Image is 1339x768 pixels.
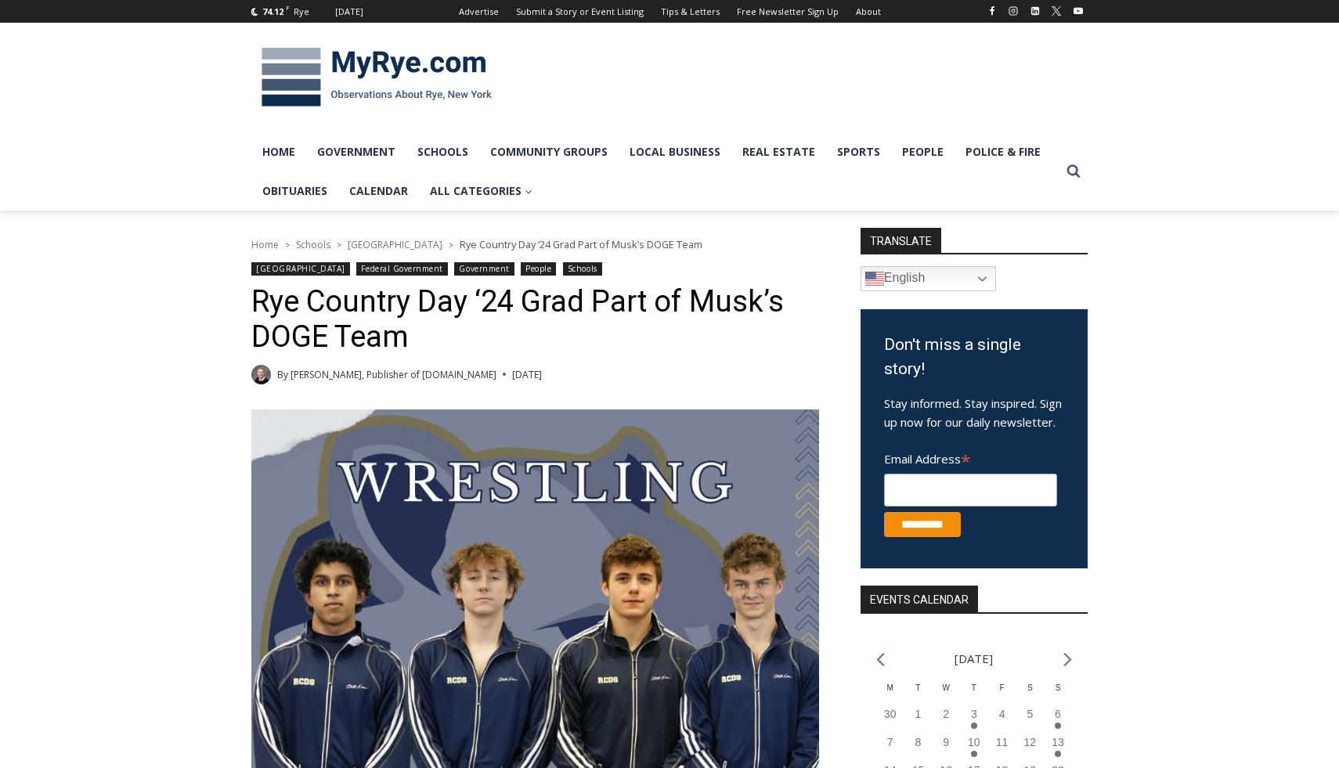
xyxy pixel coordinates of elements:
[915,736,922,748] time: 8
[999,708,1005,720] time: 4
[904,734,933,763] button: 8
[1004,2,1023,20] a: Instagram
[1000,683,1005,692] span: F
[915,708,922,720] time: 1
[876,652,885,667] a: Previous month
[251,238,279,251] a: Home
[1047,2,1066,20] a: X
[943,708,949,720] time: 2
[971,751,977,757] em: Has events
[884,708,897,720] time: 30
[904,706,933,734] button: 1
[1055,751,1061,757] em: Has events
[988,706,1016,734] button: 4
[1052,736,1064,748] time: 13
[277,367,288,382] span: By
[521,262,556,276] a: People
[338,171,419,211] a: Calendar
[291,368,496,381] a: [PERSON_NAME], Publisher of [DOMAIN_NAME]
[286,3,290,12] span: F
[251,132,306,171] a: Home
[731,132,826,171] a: Real Estate
[1044,706,1072,734] button: 6 Has events
[1055,723,1061,729] em: Has events
[1063,652,1072,667] a: Next month
[887,736,893,748] time: 7
[294,5,309,19] div: Rye
[1016,706,1044,734] button: 5
[251,171,338,211] a: Obituaries
[960,682,988,706] div: Thursday
[1016,734,1044,763] button: 12
[865,269,884,288] img: en
[430,182,532,200] span: All Categories
[454,262,514,276] a: Government
[915,683,920,692] span: T
[884,333,1064,382] h3: Don't miss a single story!
[943,736,949,748] time: 9
[876,734,904,763] button: 7
[884,394,1064,431] p: Stay informed. Stay inspired. Sign up now for our daily newsletter.
[296,238,330,251] a: Schools
[826,132,891,171] a: Sports
[988,734,1016,763] button: 11
[887,683,893,692] span: M
[1056,683,1061,692] span: S
[563,262,602,276] a: Schools
[356,262,447,276] a: Federal Government
[1016,682,1044,706] div: Saturday
[932,706,960,734] button: 2
[904,682,933,706] div: Tuesday
[335,5,363,19] div: [DATE]
[876,682,904,706] div: Monday
[251,284,819,355] h1: Rye Country Day ‘24 Grad Part of Musk’s DOGE Team
[876,706,904,734] button: 30
[251,365,271,384] a: Author image
[996,736,1009,748] time: 11
[955,132,1052,171] a: Police & Fire
[960,734,988,763] button: 10 Has events
[479,132,619,171] a: Community Groups
[960,706,988,734] button: 3 Has events
[619,132,731,171] a: Local Business
[932,734,960,763] button: 9
[955,648,993,669] li: [DATE]
[1026,2,1045,20] a: Linkedin
[251,262,350,276] a: [GEOGRAPHIC_DATA]
[1044,734,1072,763] button: 13 Has events
[419,171,543,211] a: All Categories
[932,682,960,706] div: Wednesday
[988,682,1016,706] div: Friday
[460,237,702,251] span: Rye Country Day ‘24 Grad Part of Musk’s DOGE Team
[512,367,542,382] time: [DATE]
[971,708,977,720] time: 3
[983,2,1002,20] a: Facebook
[1024,736,1037,748] time: 12
[1059,157,1088,186] button: View Search Form
[251,236,819,252] nav: Breadcrumbs
[251,132,1059,211] nav: Primary Navigation
[337,240,341,251] span: >
[1069,2,1088,20] a: YouTube
[449,240,453,251] span: >
[348,238,442,251] a: [GEOGRAPHIC_DATA]
[285,240,290,251] span: >
[251,37,502,118] img: MyRye.com
[1044,682,1072,706] div: Sunday
[861,266,996,291] a: English
[1027,708,1033,720] time: 5
[942,683,949,692] span: W
[1055,708,1061,720] time: 6
[262,5,283,17] span: 74.12
[406,132,479,171] a: Schools
[972,683,976,692] span: T
[1027,683,1033,692] span: S
[861,586,978,612] h2: Events Calendar
[891,132,955,171] a: People
[861,228,941,253] strong: TRANSLATE
[884,443,1057,471] label: Email Address
[306,132,406,171] a: Government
